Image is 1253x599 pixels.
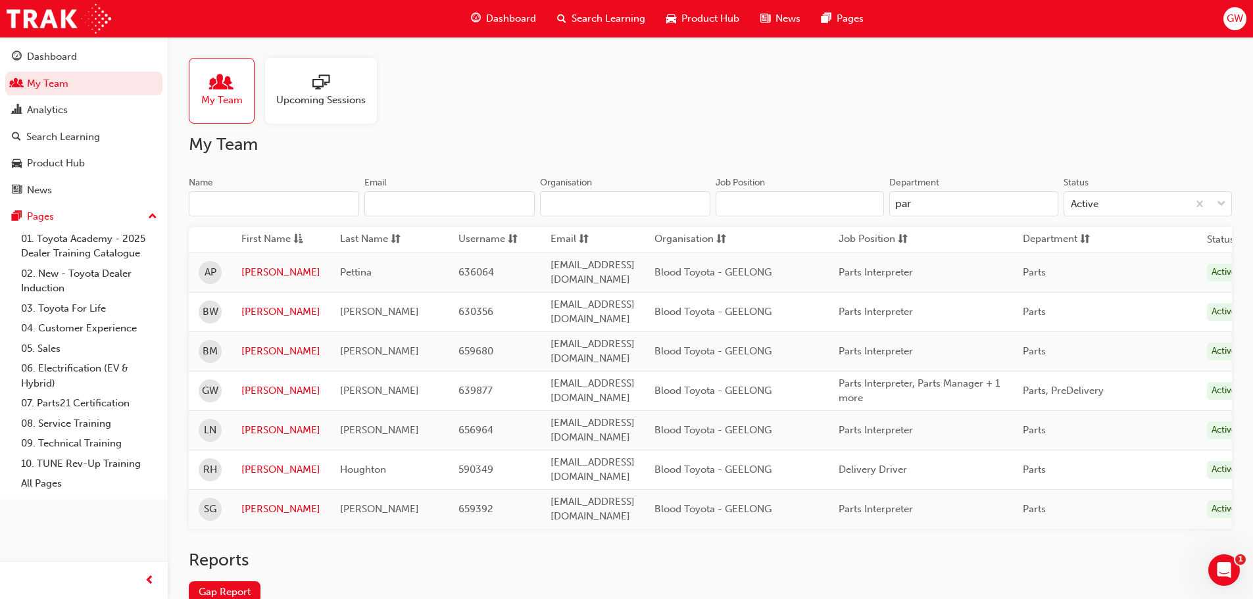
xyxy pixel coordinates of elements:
span: AP [205,265,216,280]
span: My Team [201,93,243,108]
span: Blood Toyota - GEELONG [654,503,772,515]
span: Pettina [340,266,372,278]
span: Product Hub [681,11,739,26]
span: Parts Interpreter [839,503,913,515]
span: 1 [1235,554,1246,565]
a: 02. New - Toyota Dealer Induction [16,264,162,299]
a: My Team [5,72,162,96]
a: [PERSON_NAME] [241,462,320,477]
span: BW [203,304,218,320]
button: First Nameasc-icon [241,231,314,248]
span: Parts [1023,464,1046,475]
span: chart-icon [12,105,22,116]
div: Status [1064,176,1089,189]
span: [EMAIL_ADDRESS][DOMAIN_NAME] [551,259,635,286]
span: Blood Toyota - GEELONG [654,306,772,318]
input: Email [364,191,535,216]
span: [PERSON_NAME] [340,345,419,357]
span: Parts Interpreter [839,306,913,318]
img: Trak [7,4,111,34]
input: Organisation [540,191,710,216]
span: Last Name [340,231,388,248]
span: sorting-icon [898,231,908,248]
span: News [775,11,800,26]
span: GW [1227,11,1243,26]
button: Emailsorting-icon [551,231,623,248]
a: News [5,178,162,203]
span: Parts [1023,345,1046,357]
a: guage-iconDashboard [460,5,547,32]
span: 659680 [458,345,493,357]
span: pages-icon [822,11,831,27]
div: Active [1207,382,1241,400]
button: DashboardMy TeamAnalyticsSearch LearningProduct HubNews [5,42,162,204]
span: Dashboard [486,11,536,26]
span: sessionType_ONLINE_URL-icon [312,74,330,93]
button: Organisationsorting-icon [654,231,727,248]
span: guage-icon [471,11,481,27]
span: prev-icon [145,573,155,589]
a: [PERSON_NAME] [241,265,320,280]
span: [EMAIL_ADDRESS][DOMAIN_NAME] [551,338,635,365]
span: 636064 [458,266,494,278]
button: Pages [5,204,162,229]
span: Blood Toyota - GEELONG [654,266,772,278]
div: Active [1207,500,1241,518]
span: Organisation [654,231,714,248]
span: GW [202,383,218,398]
iframe: Intercom live chat [1208,554,1240,586]
a: [PERSON_NAME] [241,304,320,320]
span: Parts Interpreter [839,345,913,357]
span: RH [203,462,217,477]
span: Job Position [839,231,895,248]
span: Parts [1023,266,1046,278]
button: Usernamesorting-icon [458,231,531,248]
button: Job Positionsorting-icon [839,231,911,248]
a: 05. Sales [16,339,162,359]
a: [PERSON_NAME] [241,502,320,517]
a: All Pages [16,473,162,494]
input: Name [189,191,359,216]
a: [PERSON_NAME] [241,423,320,438]
span: [EMAIL_ADDRESS][DOMAIN_NAME] [551,417,635,444]
a: 07. Parts21 Certification [16,393,162,414]
div: Organisation [540,176,592,189]
span: car-icon [666,11,676,27]
span: asc-icon [293,231,303,248]
a: pages-iconPages [811,5,874,32]
h2: My Team [189,134,1232,155]
span: sorting-icon [579,231,589,248]
span: Parts Interpreter [839,424,913,436]
span: people-icon [12,78,22,90]
th: Status [1207,232,1235,247]
button: Last Namesorting-icon [340,231,412,248]
span: Blood Toyota - GEELONG [654,345,772,357]
a: search-iconSearch Learning [547,5,656,32]
div: Email [364,176,387,189]
span: people-icon [213,74,230,93]
a: 04. Customer Experience [16,318,162,339]
span: up-icon [148,208,157,226]
span: [EMAIL_ADDRESS][DOMAIN_NAME] [551,299,635,325]
a: [PERSON_NAME] [241,344,320,359]
span: Email [551,231,576,248]
span: down-icon [1217,196,1226,213]
span: BM [203,344,218,359]
span: 630356 [458,306,493,318]
span: Parts Interpreter [839,266,913,278]
a: 09. Technical Training [16,433,162,454]
span: search-icon [12,132,21,143]
div: Dashboard [27,49,77,64]
input: Job Position [716,191,884,216]
span: 656964 [458,424,493,436]
button: GW [1223,7,1246,30]
div: Active [1207,343,1241,360]
div: Active [1207,303,1241,321]
div: Name [189,176,213,189]
a: Dashboard [5,45,162,69]
span: search-icon [557,11,566,27]
span: sorting-icon [716,231,726,248]
span: 590349 [458,464,493,475]
span: Delivery Driver [839,464,907,475]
